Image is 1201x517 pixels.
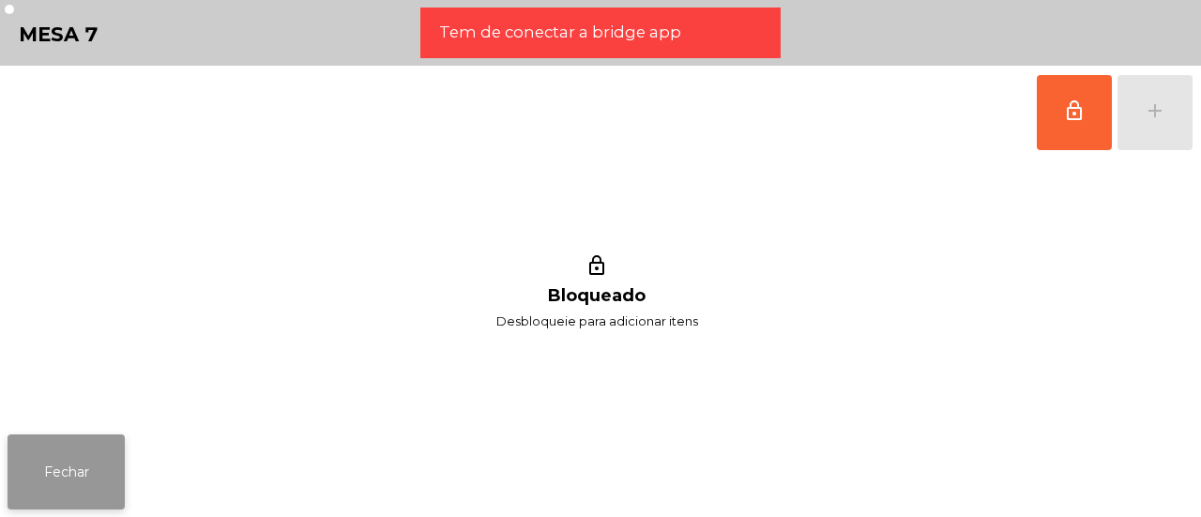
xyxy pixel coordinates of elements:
span: Tem de conectar a bridge app [439,21,681,44]
i: lock_outline [583,254,611,282]
h1: Bloqueado [548,286,646,306]
span: lock_outline [1063,99,1086,122]
h4: Mesa 7 [19,21,99,49]
button: Fechar [8,434,125,509]
button: lock_outline [1037,75,1112,150]
span: Desbloqueie para adicionar itens [496,310,698,333]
